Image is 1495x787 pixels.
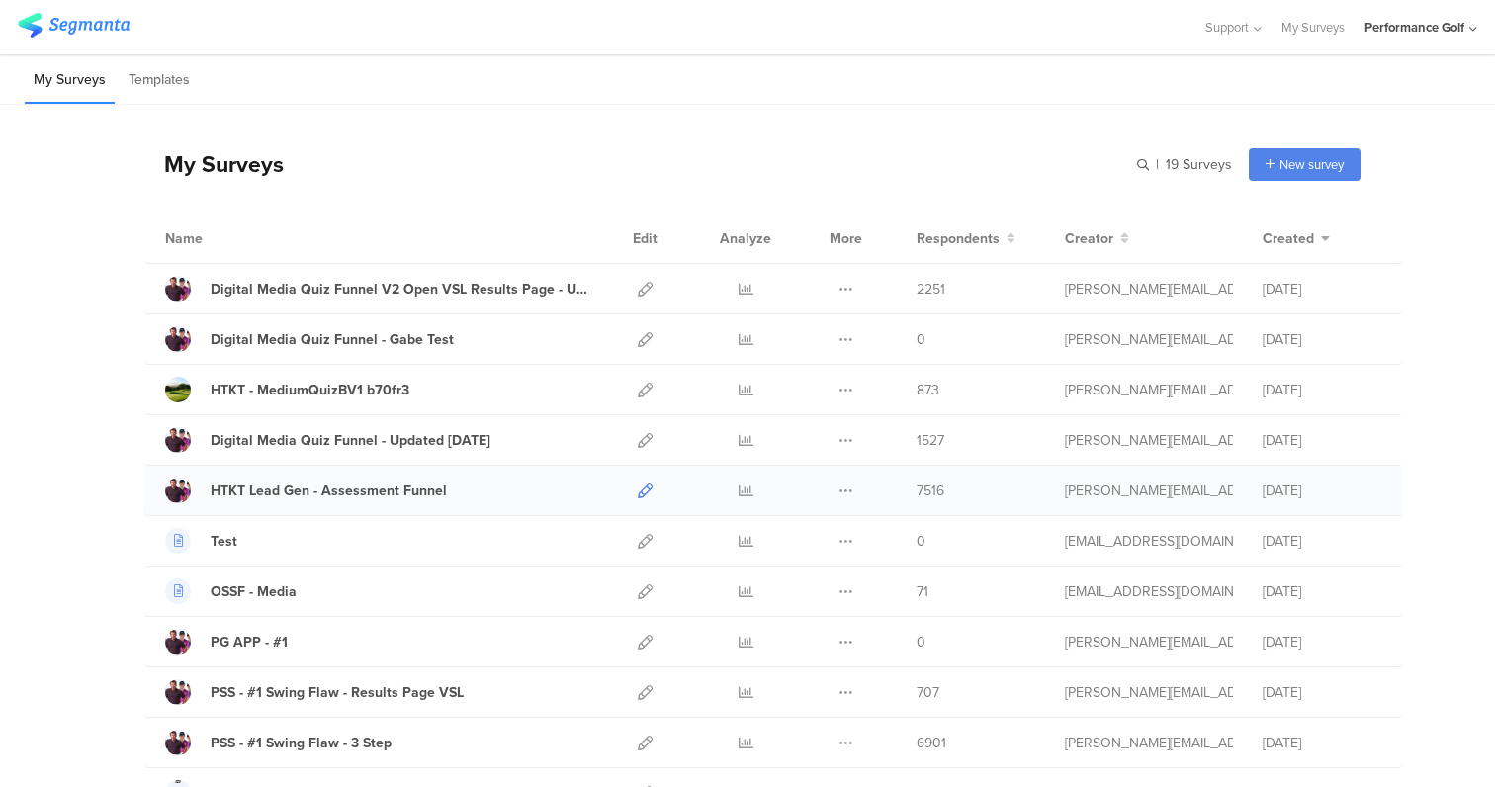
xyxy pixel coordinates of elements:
[917,733,946,753] span: 6901
[1263,380,1381,400] div: [DATE]
[825,214,867,263] div: More
[1153,154,1162,175] span: |
[1065,279,1233,300] div: danielle@performancegolfzone.com
[1065,531,1233,552] div: hanaan@performancegolfzone.com
[211,581,297,602] div: OSSF - Media
[1263,228,1314,249] span: Created
[1263,481,1381,501] div: [DATE]
[624,214,666,263] div: Edit
[165,629,288,655] a: PG APP - #1
[1065,481,1233,501] div: danielle@performancegolfzone.com
[917,430,944,451] span: 1527
[211,682,464,703] div: PSS - #1 Swing Flaw - Results Page VSL
[211,380,409,400] div: HTKT - MediumQuizBV1 b70fr3
[1364,18,1464,37] div: Performance Golf
[917,481,944,501] span: 7516
[1263,581,1381,602] div: [DATE]
[1065,430,1233,451] div: danielle@performancegolfzone.com
[165,578,297,604] a: OSSF - Media
[1263,430,1381,451] div: [DATE]
[1065,380,1233,400] div: danielle@performancegolfzone.com
[165,528,237,554] a: Test
[165,679,464,705] a: PSS - #1 Swing Flaw - Results Page VSL
[211,733,392,753] div: PSS - #1 Swing Flaw - 3 Step
[1065,228,1129,249] button: Creator
[18,13,130,38] img: segmanta logo
[1166,154,1232,175] span: 19 Surveys
[716,214,775,263] div: Analyze
[917,682,939,703] span: 707
[1065,329,1233,350] div: danielle@performancegolfzone.com
[1263,531,1381,552] div: [DATE]
[165,427,490,453] a: Digital Media Quiz Funnel - Updated [DATE]
[917,228,1015,249] button: Respondents
[1205,18,1249,37] span: Support
[165,326,454,352] a: Digital Media Quiz Funnel - Gabe Test
[165,276,594,302] a: Digital Media Quiz Funnel V2 Open VSL Results Page - Updated [DATE]
[1065,632,1233,653] div: jacob@performancegolfzone.com
[211,329,454,350] div: Digital Media Quiz Funnel - Gabe Test
[917,228,1000,249] span: Respondents
[165,228,284,249] div: Name
[1263,682,1381,703] div: [DATE]
[1065,581,1233,602] div: hanaan@performancegolfzone.com
[211,279,594,300] div: Digital Media Quiz Funnel V2 Open VSL Results Page - Updated 7.30.25
[120,57,199,104] li: Templates
[1263,228,1330,249] button: Created
[917,581,928,602] span: 71
[165,377,409,402] a: HTKT - MediumQuizBV1 b70fr3
[165,730,392,755] a: PSS - #1 Swing Flaw - 3 Step
[1263,279,1381,300] div: [DATE]
[165,478,447,503] a: HTKT Lead Gen - Assessment Funnel
[917,632,925,653] span: 0
[917,531,925,552] span: 0
[917,380,939,400] span: 873
[1263,632,1381,653] div: [DATE]
[1065,733,1233,753] div: danielle@performancegolfzone.com
[1065,228,1113,249] span: Creator
[211,430,490,451] div: Digital Media Quiz Funnel - Updated 7.30.25
[917,279,945,300] span: 2251
[917,329,925,350] span: 0
[25,57,115,104] li: My Surveys
[1263,329,1381,350] div: [DATE]
[211,481,447,501] div: HTKT Lead Gen - Assessment Funnel
[211,531,237,552] div: Test
[1279,155,1344,174] span: New survey
[1263,733,1381,753] div: [DATE]
[144,147,284,181] div: My Surveys
[211,632,288,653] div: PG APP - #1
[1065,682,1233,703] div: danielle@performancegolfzone.com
